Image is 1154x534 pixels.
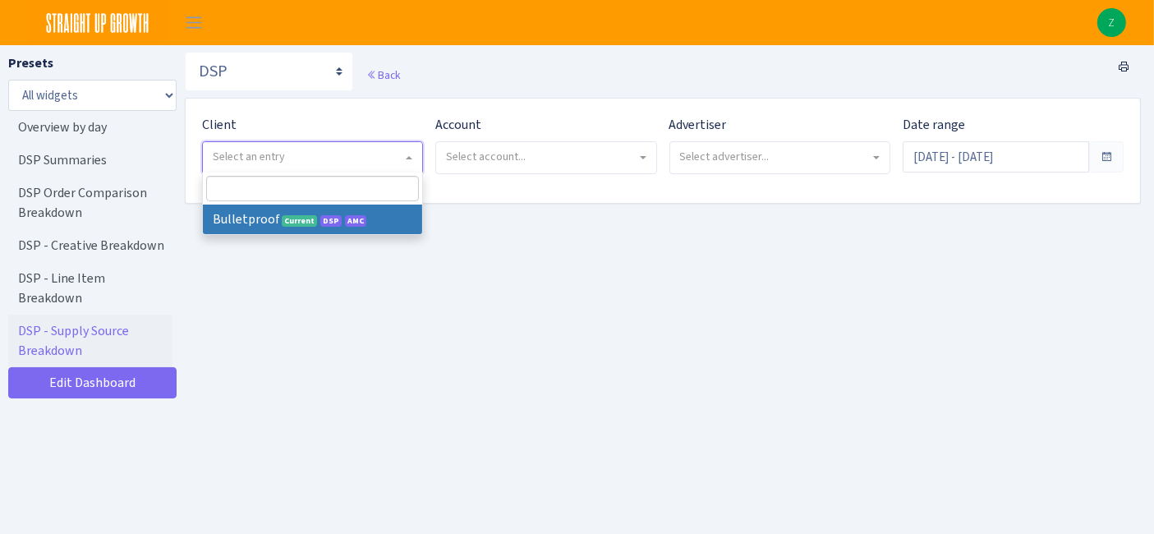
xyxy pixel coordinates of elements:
a: Edit Dashboard [8,367,177,398]
label: Account [435,115,481,135]
span: DSP [320,215,342,227]
a: DSP - Supply Source Breakdown [8,315,172,367]
label: Client [202,115,237,135]
label: Advertiser [669,115,727,135]
label: Date range [903,115,965,135]
a: DSP Summaries [8,144,172,177]
img: Zach Belous [1097,8,1126,37]
span: AMC [345,215,366,227]
span: Select account... [446,149,526,164]
a: Back [366,67,400,82]
label: Presets [8,53,53,73]
button: Toggle navigation [173,9,214,36]
a: DSP - Line Item Breakdown [8,262,172,315]
span: Select an entry [213,149,285,164]
a: Z [1097,8,1126,37]
a: Overview by day [8,111,172,144]
span: Current [282,215,317,227]
a: DSP Order Comparison Breakdown [8,177,172,229]
li: Bulletproof [203,205,422,234]
span: Select advertiser... [680,149,770,164]
a: DSP - Creative Breakdown [8,229,172,262]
